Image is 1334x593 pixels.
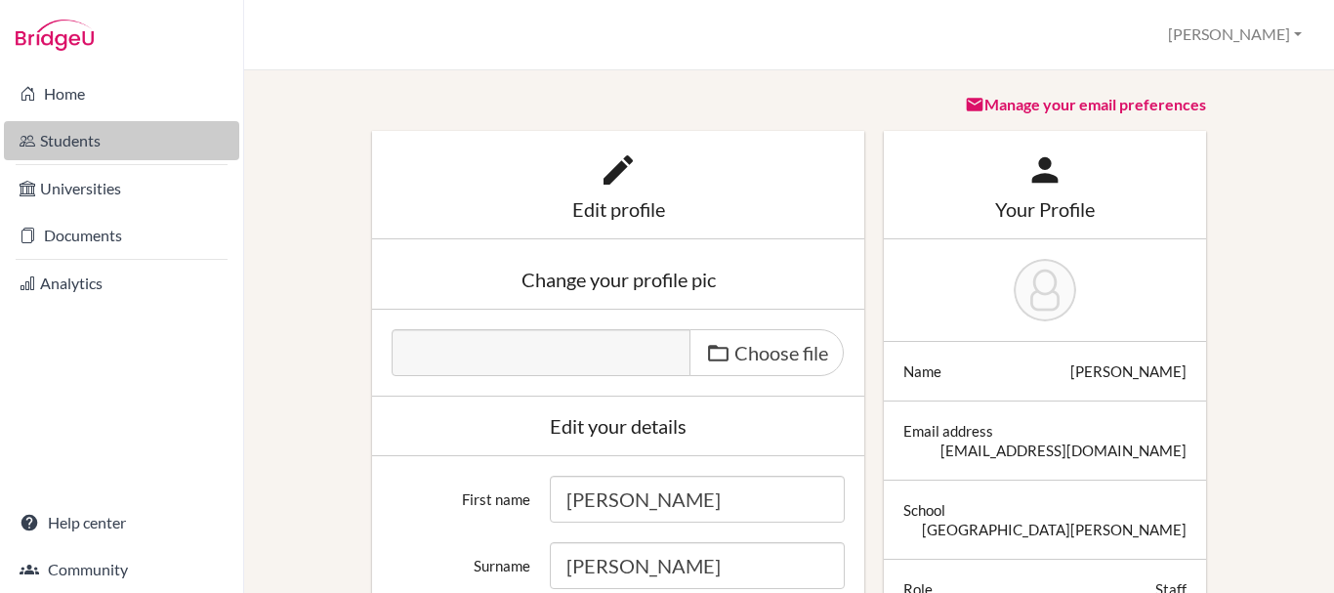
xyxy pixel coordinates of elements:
img: Bridge-U [16,20,94,51]
div: [PERSON_NAME] [1070,361,1187,381]
div: Edit profile [392,199,845,219]
div: [GEOGRAPHIC_DATA][PERSON_NAME] [922,520,1187,539]
div: School [903,500,945,520]
label: First name [382,476,539,509]
label: Surname [382,542,539,575]
div: Your Profile [903,199,1186,219]
span: Choose file [734,341,828,364]
button: [PERSON_NAME] [1159,17,1311,53]
a: Documents [4,216,239,255]
a: Students [4,121,239,160]
img: Arleen Guzman [1014,259,1076,321]
a: Analytics [4,264,239,303]
div: Name [903,361,941,381]
a: Help center [4,503,239,542]
div: Email address [903,421,993,441]
a: Manage your email preferences [965,95,1206,113]
a: Community [4,550,239,589]
a: Home [4,74,239,113]
div: Edit your details [392,416,845,436]
div: Change your profile pic [392,270,845,289]
a: Universities [4,169,239,208]
div: [EMAIL_ADDRESS][DOMAIN_NAME] [940,441,1187,460]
